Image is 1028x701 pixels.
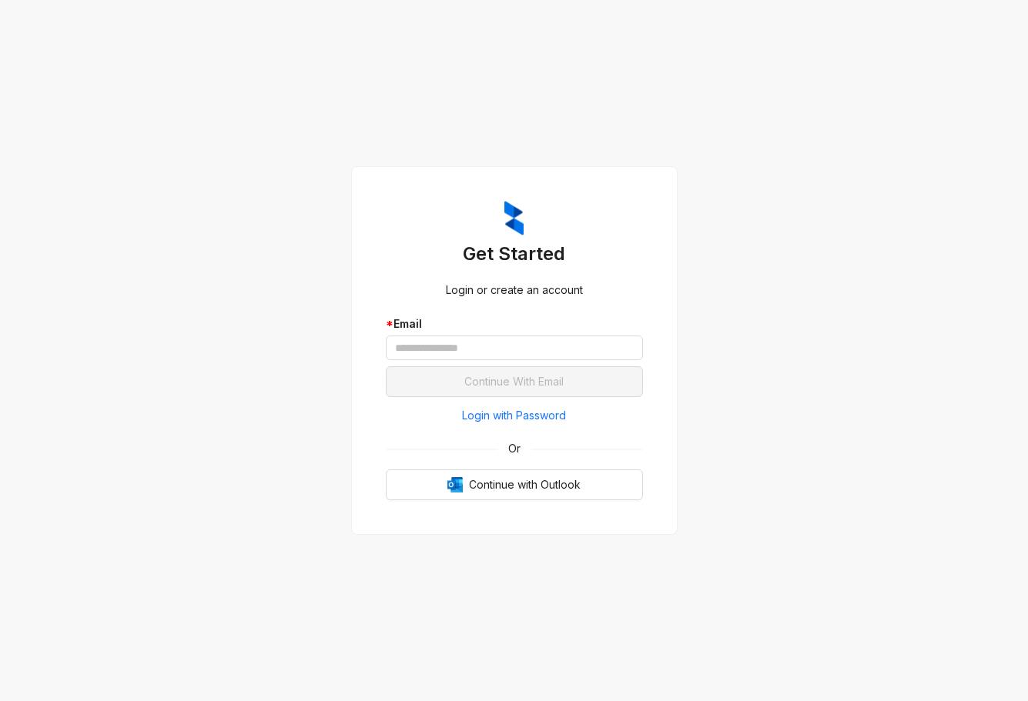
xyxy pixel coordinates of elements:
[462,407,566,424] span: Login with Password
[386,469,643,500] button: OutlookContinue with Outlook
[497,440,531,457] span: Or
[386,366,643,397] button: Continue With Email
[469,476,581,493] span: Continue with Outlook
[386,403,643,428] button: Login with Password
[386,315,643,332] div: Email
[504,201,524,236] img: ZumaIcon
[386,242,643,266] h3: Get Started
[386,282,643,299] div: Login or create an account
[447,477,463,492] img: Outlook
